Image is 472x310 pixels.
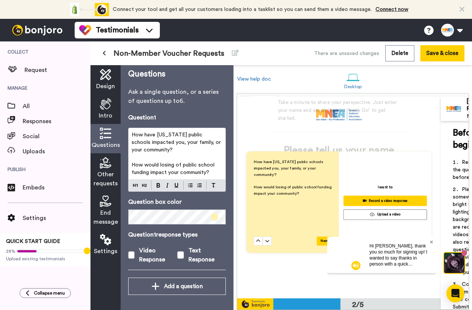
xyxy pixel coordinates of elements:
img: italic-mark.svg [166,183,169,188]
span: Responses [23,117,90,126]
span: End message [93,208,118,226]
div: Desktop [344,84,362,89]
div: Text Response [188,246,226,264]
img: mute-white.svg [24,24,33,33]
p: Question 1 response types [128,230,226,239]
span: Connect your tool and get all your customers loading into a tasklist so you can send them a video... [113,7,372,12]
button: Upload a video [343,209,427,220]
span: How would losing of public school funding impact your community? [132,162,216,175]
span: Request [25,66,90,75]
span: How would losing of public school funding impact your community? [254,185,333,195]
a: Connect now [375,7,408,12]
img: bulleted-block.svg [188,182,193,188]
span: QUICK START GUIDE [6,239,60,244]
img: underline-mark.svg [174,183,179,188]
span: Non-Member Voucher Requests [113,48,224,59]
img: Profile Image [445,100,463,118]
span: Uploads [23,147,90,156]
span: Testimonials [96,25,139,35]
a: Desktop [340,67,366,93]
span: How have [US_STATE] public schools impacted you, your family, or your community? [132,132,222,153]
img: c638375f-eacb-431c-9714-bd8d08f708a7-1584310529.jpg [1,2,21,22]
span: Other requests [93,170,118,188]
span: Embeds [23,183,90,192]
img: heading-one-block.svg [133,182,138,188]
div: Tooltip anchor [84,247,90,254]
div: Record a video response [347,197,423,204]
p: Question box color [128,197,226,206]
span: Collapse menu [34,290,65,296]
span: How have [US_STATE] public schools impacted you, your family, or your community? [254,160,324,176]
img: clear-format.svg [211,183,216,188]
img: tm-color.svg [79,24,91,36]
span: Settings [94,247,117,256]
span: Questions [92,140,120,150]
span: Settings [23,214,90,223]
button: Add a question [128,278,226,295]
span: All [23,102,90,111]
button: Save & close [420,45,464,61]
div: 2/5 [340,299,376,310]
img: powered-by-bj.svg [237,299,273,308]
img: heading-two-block.svg [142,182,147,188]
div: animation [67,3,109,16]
button: Record a video response [343,195,427,206]
button: Delete [385,45,414,61]
img: bj-logo-header-white.svg [9,25,66,35]
button: Next [317,237,332,246]
img: bold-mark.svg [156,183,160,188]
img: numbered-block.svg [197,182,202,188]
p: Question 1 [128,113,156,122]
p: Ask a single question, or a series of questions up to 6 . [128,87,226,105]
div: There are unsaved changes [314,50,379,57]
div: Add a question [134,282,220,291]
button: Collapse menu [20,288,71,298]
a: View help doc [237,76,271,82]
img: a67938ba-7105-4075-a790-2e34c3764df0 [316,109,362,121]
div: Video Response [139,246,177,264]
span: Hi [PERSON_NAME], thank you so much for signing up! I wanted to say thanks in person with a quick... [42,6,100,54]
p: Questions [128,69,226,80]
span: Design [96,82,115,91]
span: 28% [6,248,15,254]
div: Open Intercom Messenger [446,284,464,302]
p: I want to [378,184,393,189]
span: Social [23,132,90,141]
span: Intro [99,111,112,120]
span: Upload existing testimonials [6,256,84,262]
